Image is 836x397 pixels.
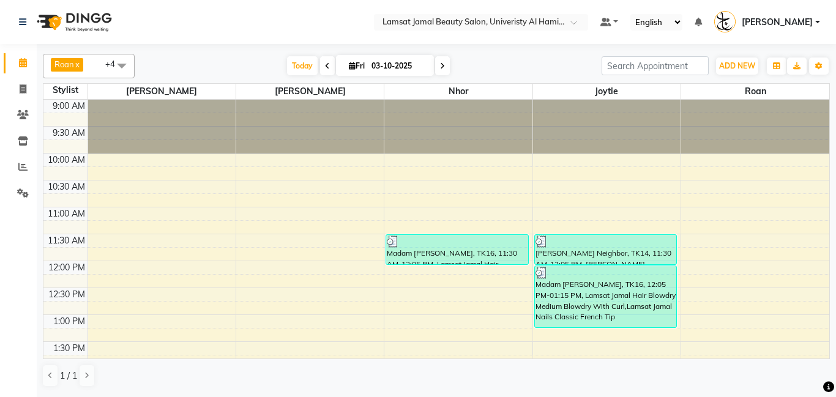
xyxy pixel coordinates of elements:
[236,84,384,99] span: [PERSON_NAME]
[368,57,429,75] input: 2025-10-03
[45,234,88,247] div: 11:30 AM
[602,56,709,75] input: Search Appointment
[54,59,74,69] span: Roan
[51,315,88,328] div: 1:00 PM
[74,59,80,69] a: x
[31,5,115,39] img: logo
[46,288,88,301] div: 12:30 PM
[105,59,124,69] span: +4
[45,154,88,166] div: 10:00 AM
[287,56,318,75] span: Today
[535,235,676,264] div: [PERSON_NAME] Neighbor, TK14, 11:30 AM-12:05 PM, [PERSON_NAME] Threading /Wax Eyebrow
[742,16,813,29] span: [PERSON_NAME]
[88,84,236,99] span: [PERSON_NAME]
[716,58,758,75] button: ADD NEW
[533,84,681,99] span: Joytie
[51,342,88,355] div: 1:30 PM
[535,266,676,327] div: Madam [PERSON_NAME], TK16, 12:05 PM-01:15 PM, Lamsat Jamal Hair Blowdry Medium Blowdry With Curl,...
[45,180,88,193] div: 10:30 AM
[384,84,532,99] span: Nhor
[50,127,88,139] div: 9:30 AM
[50,100,88,113] div: 9:00 AM
[60,369,77,382] span: 1 / 1
[681,84,829,99] span: Roan
[43,84,88,97] div: Stylist
[714,11,736,32] img: Lamsat Jamal
[719,61,755,70] span: ADD NEW
[46,261,88,274] div: 12:00 PM
[386,235,528,264] div: Madam [PERSON_NAME], TK16, 11:30 AM-12:05 PM, Lamsat Jamal Hair Blowdry Medium Blowdry With Strai...
[346,61,368,70] span: Fri
[45,207,88,220] div: 11:00 AM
